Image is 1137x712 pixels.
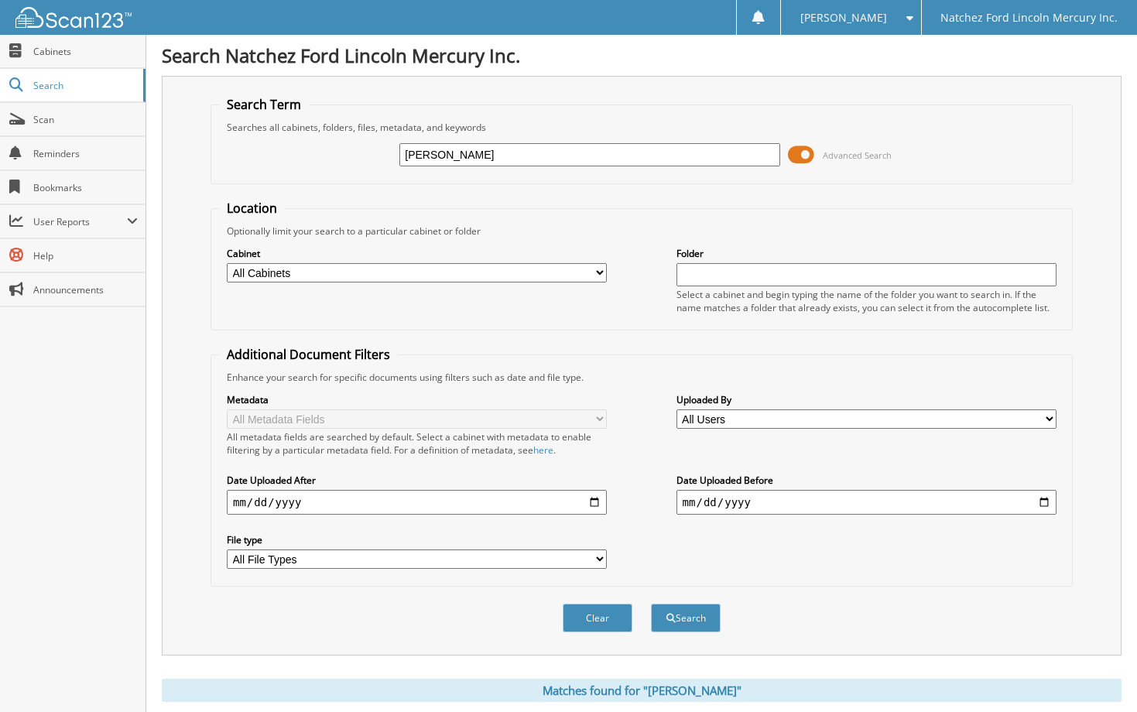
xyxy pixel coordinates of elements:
input: start [227,490,607,515]
h1: Search Natchez Ford Lincoln Mercury Inc. [162,43,1122,68]
legend: Search Term [219,96,309,113]
legend: Location [219,200,285,217]
span: Reminders [33,147,138,160]
span: Announcements [33,283,138,296]
span: [PERSON_NAME] [800,13,887,22]
label: Metadata [227,393,607,406]
label: Uploaded By [676,393,1057,406]
span: Search [33,79,135,92]
span: Help [33,249,138,262]
label: Cabinet [227,247,607,260]
label: File type [227,533,607,546]
label: Date Uploaded After [227,474,607,487]
div: Select a cabinet and begin typing the name of the folder you want to search in. If the name match... [676,288,1057,314]
input: end [676,490,1057,515]
span: Scan [33,113,138,126]
span: Advanced Search [823,149,892,161]
button: Clear [563,604,632,632]
div: Matches found for "[PERSON_NAME]" [162,679,1122,702]
button: Search [651,604,721,632]
div: All metadata fields are searched by default. Select a cabinet with metadata to enable filtering b... [227,430,607,457]
legend: Additional Document Filters [219,346,398,363]
label: Date Uploaded Before [676,474,1057,487]
a: here [533,443,553,457]
div: Optionally limit your search to a particular cabinet or folder [219,224,1064,238]
span: Cabinets [33,45,138,58]
span: Bookmarks [33,181,138,194]
span: User Reports [33,215,127,228]
span: Natchez Ford Lincoln Mercury Inc. [940,13,1118,22]
img: scan123-logo-white.svg [15,7,132,28]
div: Enhance your search for specific documents using filters such as date and file type. [219,371,1064,384]
div: Searches all cabinets, folders, files, metadata, and keywords [219,121,1064,134]
label: Folder [676,247,1057,260]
